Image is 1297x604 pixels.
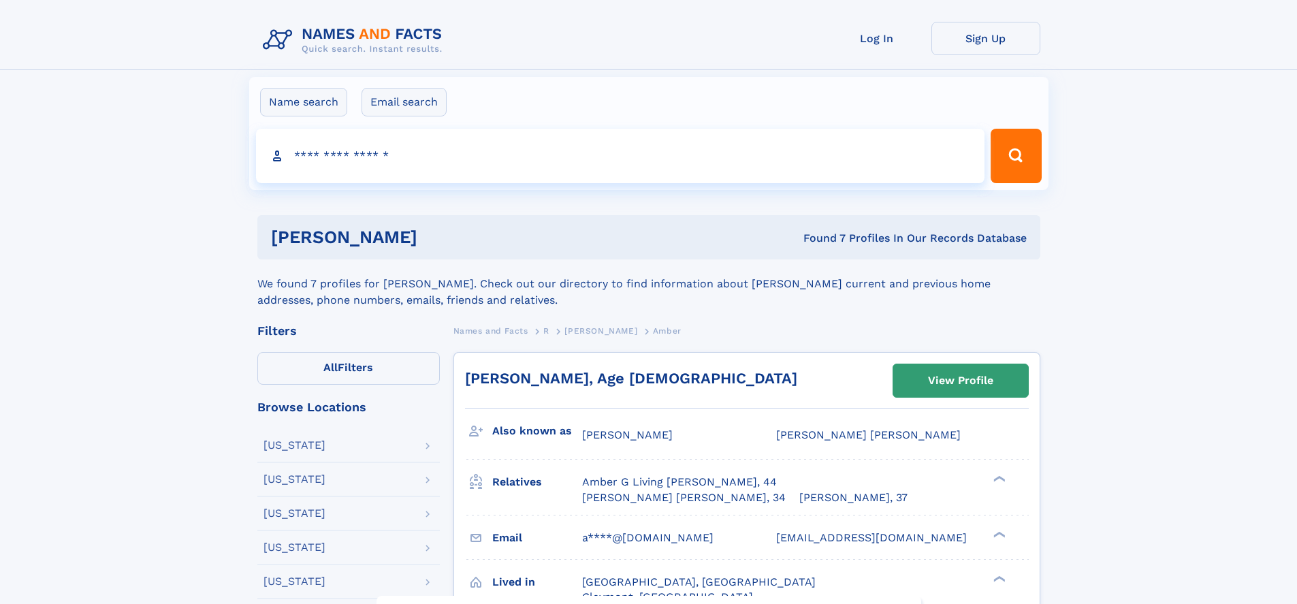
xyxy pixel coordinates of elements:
[990,530,1006,539] div: ❯
[257,352,440,385] label: Filters
[492,571,582,594] h3: Lived in
[465,370,797,387] a: [PERSON_NAME], Age [DEMOGRAPHIC_DATA]
[492,471,582,494] h3: Relatives
[257,325,440,337] div: Filters
[263,474,325,485] div: [US_STATE]
[990,574,1006,583] div: ❯
[260,88,347,116] label: Name search
[776,531,967,544] span: [EMAIL_ADDRESS][DOMAIN_NAME]
[263,440,325,451] div: [US_STATE]
[991,129,1041,183] button: Search Button
[582,428,673,441] span: [PERSON_NAME]
[610,231,1027,246] div: Found 7 Profiles In Our Records Database
[582,490,786,505] a: [PERSON_NAME] [PERSON_NAME], 34
[564,322,637,339] a: [PERSON_NAME]
[543,326,549,336] span: R
[931,22,1040,55] a: Sign Up
[257,401,440,413] div: Browse Locations
[256,129,985,183] input: search input
[257,259,1040,308] div: We found 7 profiles for [PERSON_NAME]. Check out our directory to find information about [PERSON_...
[257,22,453,59] img: Logo Names and Facts
[582,475,777,490] a: Amber G Living [PERSON_NAME], 44
[263,576,325,587] div: [US_STATE]
[323,361,338,374] span: All
[263,542,325,553] div: [US_STATE]
[582,590,753,603] span: Claymont, [GEOGRAPHIC_DATA]
[263,508,325,519] div: [US_STATE]
[653,326,682,336] span: Amber
[492,526,582,550] h3: Email
[799,490,908,505] a: [PERSON_NAME], 37
[543,322,549,339] a: R
[271,229,611,246] h1: [PERSON_NAME]
[362,88,447,116] label: Email search
[928,365,993,396] div: View Profile
[776,428,961,441] span: [PERSON_NAME] [PERSON_NAME]
[492,419,582,443] h3: Also known as
[453,322,528,339] a: Names and Facts
[893,364,1028,397] a: View Profile
[564,326,637,336] span: [PERSON_NAME]
[822,22,931,55] a: Log In
[582,575,816,588] span: [GEOGRAPHIC_DATA], [GEOGRAPHIC_DATA]
[990,475,1006,483] div: ❯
